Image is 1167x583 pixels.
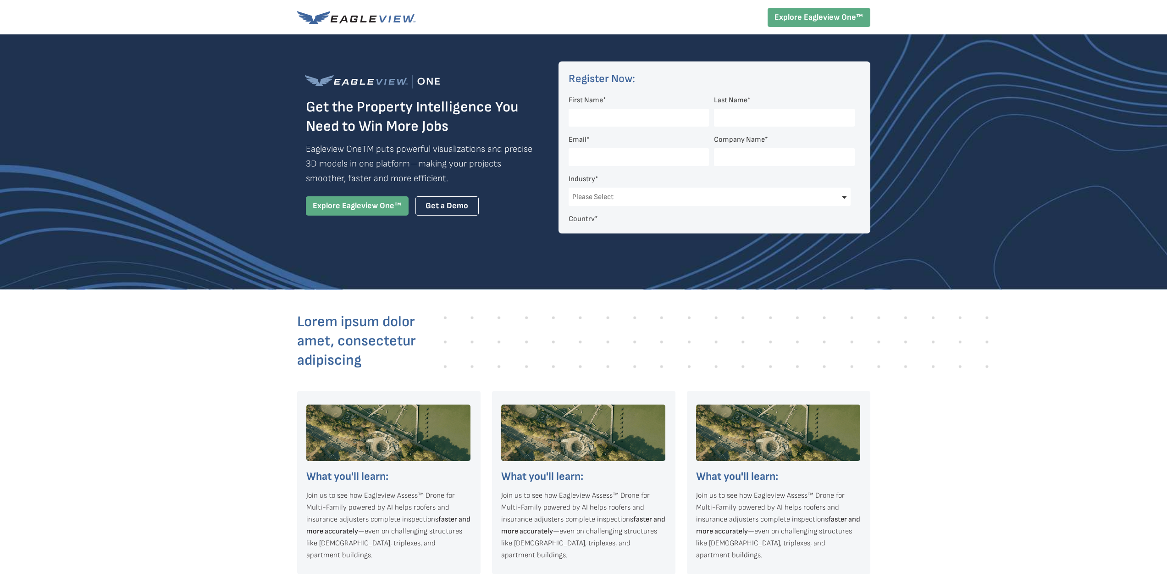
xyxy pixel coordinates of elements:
strong: Explore Eagleview One™ [313,201,401,211]
span: Join us to see how Eagleview Assess™ Drone for Multi-Family powered by AI helps roofers and insur... [306,492,470,560]
span: Get the Property Intelligence You Need to Win More Jobs [306,98,518,135]
span: Company Name [714,135,765,144]
strong: Get a Demo [426,201,468,211]
span: Email [569,135,586,144]
a: Explore Eagleview One™ [768,8,870,27]
span: Register Now: [569,72,635,85]
span: Join us to see how Eagleview Assess™ Drone for Multi-Family powered by AI helps roofers and insur... [696,492,860,560]
span: Eagleview OneTM puts powerful visualizations and precise 3D models in one platform—making your pr... [306,144,532,184]
span: Lorem ipsum dolor amet, consectetur adipiscing [297,313,416,369]
span: What you'll learn: [696,470,778,483]
span: Country [569,215,595,223]
span: Join us to see how Eagleview Assess™ Drone for Multi-Family powered by AI helps roofers and insur... [501,492,665,560]
span: First Name [569,96,603,105]
span: Industry [569,175,595,183]
span: What you'll learn: [501,470,583,483]
span: Last Name [714,96,747,105]
a: Explore Eagleview One™ [306,196,409,216]
a: Get a Demo [415,196,479,216]
span: What you'll learn: [306,470,388,483]
strong: Explore Eagleview One™ [774,12,863,22]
